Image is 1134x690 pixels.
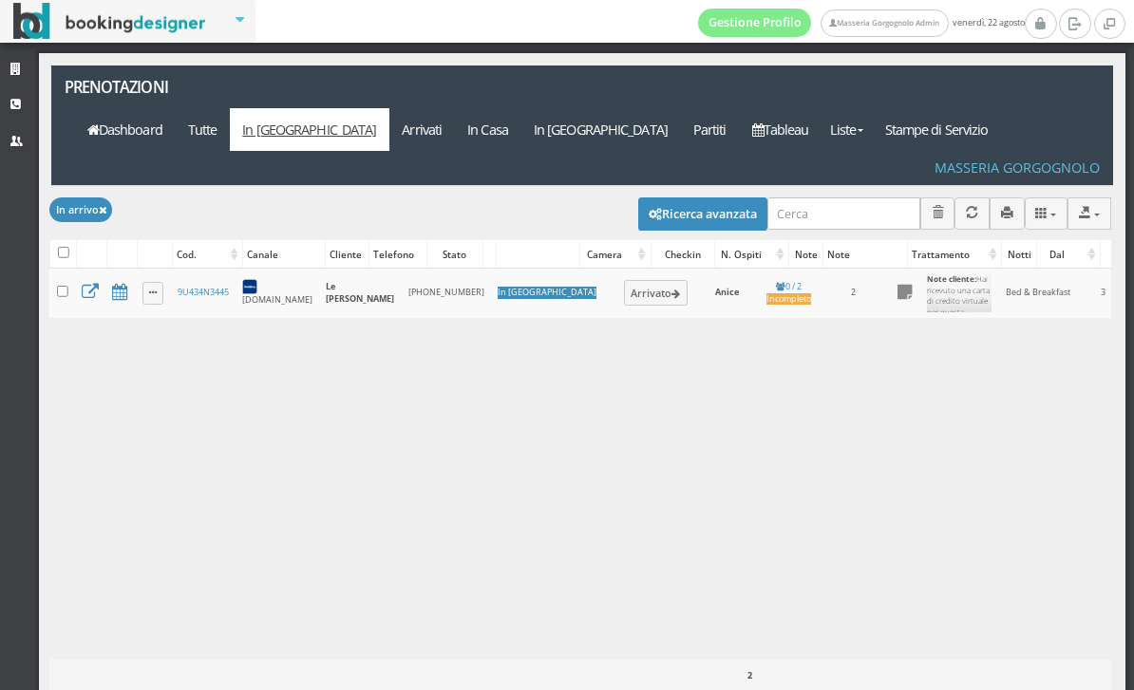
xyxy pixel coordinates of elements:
td: [PHONE_NUMBER] [402,268,491,318]
b: 2 [747,669,752,681]
a: Prenotazioni [51,65,248,108]
button: Arrivato [624,280,688,305]
a: Tableau [739,108,822,151]
div: Checkin [652,241,715,268]
div: In [GEOGRAPHIC_DATA] [498,287,596,299]
div: Note [789,241,822,268]
div: Stato [427,241,482,268]
img: BookingDesigner.com [13,3,206,40]
td: [DOMAIN_NAME] [236,268,319,318]
div: Note [823,241,906,268]
b: Le [PERSON_NAME] [326,280,394,305]
a: Dashboard [74,108,175,151]
div: Canale [243,241,324,268]
input: Cerca [767,197,920,229]
a: Stampe di Servizio [872,108,1001,151]
a: 0 / 2Incompleto [766,280,811,306]
div: Hai ricevuto una carta di credito virtuale per questa prenotazione.Puoi effettuare l'addebito a p... [927,273,992,372]
td: 3 [1087,268,1120,318]
a: In Casa [455,108,521,151]
img: 7STAjs-WNfZHmYllyLag4gdhmHm8JrbmzVrznejwAeLEbpu0yDt-GlJaDipzXAZBN18=w300 [242,279,257,294]
b: Anice [715,286,739,298]
button: Ricerca avanzata [638,197,767,230]
a: Masseria Gorgognolo Admin [821,9,948,37]
a: Arrivati [389,108,455,151]
td: Bed & Breakfast [999,268,1087,318]
div: Cod. [173,241,243,268]
div: Dal [1037,241,1100,268]
span: venerdì, 22 agosto [698,9,1025,37]
a: Gestione Profilo [698,9,812,37]
button: Export [1068,197,1111,229]
button: Aggiorna [954,197,990,229]
a: Liste [822,108,872,151]
b: Note cliente: [927,273,976,284]
div: Notti [1002,241,1036,268]
a: 9U434N3445 [178,286,229,298]
div: Telefono [369,241,425,268]
a: Tutte [175,108,230,151]
div: Cliente [326,241,369,268]
div: Incompleto [766,293,811,306]
div: Camera [580,241,650,268]
h4: Masseria Gorgognolo [935,159,1100,176]
td: 2 [818,268,889,318]
div: Trattamento [908,241,1002,268]
a: In [GEOGRAPHIC_DATA] [520,108,680,151]
a: Partiti [680,108,739,151]
button: In arrivo [49,197,112,221]
div: N. Ospiti [715,241,788,268]
a: In [GEOGRAPHIC_DATA] [230,108,389,151]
